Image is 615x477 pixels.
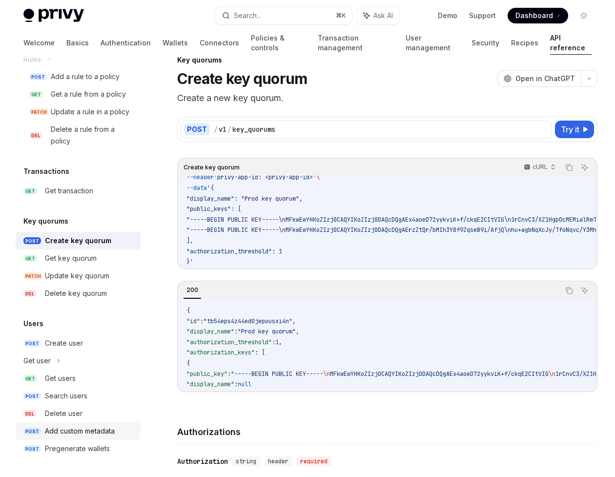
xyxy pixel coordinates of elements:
[204,317,292,325] span: "tb54eps4z44ed0jepousxi4n"
[318,31,394,55] a: Transaction management
[23,187,37,195] span: GET
[279,338,282,346] span: ,
[16,405,141,422] a: DELDelete user
[186,328,234,335] span: "display_name"
[16,103,141,121] a: PATCHUpdate a rule in a policy
[51,106,129,118] div: Update a rule in a policy
[23,318,43,330] h5: Users
[549,370,555,378] span: \n
[186,380,234,388] span: "display_name"
[184,124,210,135] div: POST
[45,408,82,419] div: Delete user
[45,185,93,197] div: Get transaction
[45,337,83,349] div: Create user
[45,390,87,402] div: Search users
[550,31,592,55] a: API reference
[23,255,37,262] span: GET
[296,328,299,335] span: ,
[219,124,226,134] div: v1
[163,31,188,55] a: Wallets
[186,338,272,346] span: "authorization_threshold"
[234,380,238,388] span: :
[29,108,49,116] span: PATCH
[497,70,581,87] button: Open in ChatGPT
[51,88,126,100] div: Get a rule from a policy
[177,425,597,438] h4: Authorizations
[23,215,68,227] h5: Key quorums
[186,258,193,266] span: }'
[45,235,111,247] div: Create key quorum
[357,7,400,24] button: Ask AI
[186,237,193,245] span: ],
[51,71,120,83] div: Add a rule to a policy
[66,31,89,55] a: Basics
[23,166,69,177] h5: Transactions
[323,370,330,378] span: \n
[186,359,190,367] span: {
[16,182,141,200] a: GETGet transaction
[177,456,228,466] div: Authorization
[16,440,141,457] a: POSTPregenerate wallets
[296,456,331,466] div: required
[227,124,231,134] div: /
[238,380,251,388] span: null
[29,73,47,81] span: POST
[268,457,288,465] span: header
[184,284,201,296] div: 200
[330,370,549,378] span: MFkwEwYHKoZIzj0CAQYIKoZIzj0DAQcDQgAEx4aoeD72yykviK+f/ckqE2CItVIG
[16,232,141,249] a: POSTCreate key quorum
[186,349,255,356] span: "authorization_keys"
[186,248,282,255] span: "authorization_threshold": 1
[186,205,241,213] span: "public_keys": [
[373,11,393,21] span: Ask AI
[45,270,109,282] div: Update key quorum
[292,317,296,325] span: ,
[23,340,41,347] span: POST
[45,252,97,264] div: Get key quorum
[186,370,227,378] span: "public_key"
[238,328,296,335] span: "Prod key quorum"
[533,163,548,171] p: cURL
[177,70,307,87] h1: Create key quorum
[406,31,460,55] a: User management
[515,11,553,21] span: Dashboard
[186,184,207,192] span: --data
[231,370,323,378] span: "-----BEGIN PUBLIC KEY-----
[186,195,303,203] span: "display_name": "Prod key quorum",
[561,124,579,135] span: Try it
[236,457,256,465] span: string
[177,55,597,65] div: Key quorums
[51,124,135,147] div: Delete a rule from a policy
[23,237,41,245] span: POST
[469,11,496,21] a: Support
[200,31,239,55] a: Connectors
[207,184,214,192] span: '{
[45,443,110,455] div: Pregenerate wallets
[234,10,261,21] div: Search...
[555,121,594,138] button: Try it
[23,31,55,55] a: Welcome
[23,410,36,417] span: DEL
[186,307,190,314] span: {
[23,9,84,22] img: light logo
[45,288,107,299] div: Delete key quorum
[45,425,115,437] div: Add custom metadata
[16,267,141,285] a: PATCHUpdate key quorum
[29,91,43,98] span: GET
[316,173,320,181] span: \
[511,31,538,55] a: Recipes
[214,173,316,181] span: 'privy-app-id: <privy-app-id>'
[578,161,591,174] button: Ask AI
[563,284,575,297] button: Copy the contents from the code block
[518,159,560,176] button: cURL
[200,317,204,325] span: :
[16,387,141,405] a: POSTSearch users
[515,74,575,83] span: Open in ChatGPT
[16,85,141,103] a: GETGet a rule from a policy
[101,31,151,55] a: Authentication
[438,11,457,21] a: Demo
[16,121,141,150] a: DELDelete a rule from a policy
[29,132,42,139] span: DEL
[214,124,218,134] div: /
[563,161,575,174] button: Copy the contents from the code block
